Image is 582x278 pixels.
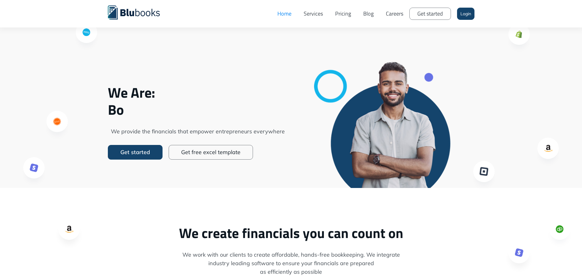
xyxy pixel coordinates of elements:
[329,5,357,23] a: Pricing
[357,5,380,23] a: Blog
[108,268,474,276] span: as efficiently as possible
[108,127,288,136] span: We provide the financials that empower entrepreneurs everywhere
[108,101,288,118] span: Bo
[298,5,329,23] a: Services
[380,5,409,23] a: Careers
[108,259,474,268] span: industry leading software to ensure your financials are prepared
[409,8,451,20] a: Get started
[108,84,288,101] span: We Are:
[108,145,163,160] a: Get started
[108,251,474,259] span: We work with our clients to create affordable, hands-free bookkeeping. We integrate
[457,8,474,20] a: Login
[169,145,253,160] a: Get free excel template
[271,5,298,23] a: Home
[108,225,474,241] h2: We create financials you can count on
[108,5,169,20] a: home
